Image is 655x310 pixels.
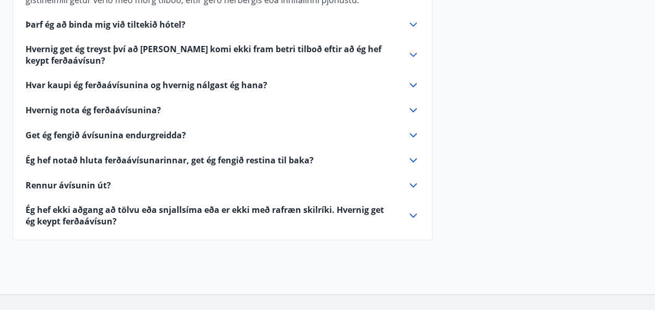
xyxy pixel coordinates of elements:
span: Ég hef ekki aðgang að tölvu eða snjallsíma eða er ekki með rafræn skilríki. Hvernig get ég keypt ... [26,204,394,227]
span: Ég hef notað hluta ferðaávísunarinnar, get ég fengið restina til baka? [26,154,314,166]
div: Ég hef notað hluta ferðaávísunarinnar, get ég fengið restina til baka? [26,154,419,166]
div: Hvernig get ég treyst því að [PERSON_NAME] komi ekki fram betri tilboð eftir að ég hef keypt ferð... [26,43,419,66]
span: Hvernig get ég treyst því að [PERSON_NAME] komi ekki fram betri tilboð eftir að ég hef keypt ferð... [26,43,394,66]
div: Ég hef ekki aðgang að tölvu eða snjallsíma eða er ekki með rafræn skilríki. Hvernig get ég keypt ... [26,204,419,227]
div: Þarf ég að binda mig við tiltekið hótel? [26,18,419,31]
span: Þarf ég að binda mig við tiltekið hótel? [26,19,186,30]
span: Get ég fengið ávísunina endurgreidda? [26,129,186,141]
span: Rennur ávísunin út? [26,180,111,191]
div: Rennur ávísunin út? [26,179,419,192]
div: Hvar kaupi ég ferðaávísunina og hvernig nálgast ég hana? [26,79,419,91]
div: Hvernig nota ég ferðaávísunina? [26,104,419,116]
div: Get ég fengið ávísunina endurgreidda? [26,129,419,141]
span: Hvernig nota ég ferðaávísunina? [26,104,161,116]
span: Hvar kaupi ég ferðaávísunina og hvernig nálgast ég hana? [26,79,267,91]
